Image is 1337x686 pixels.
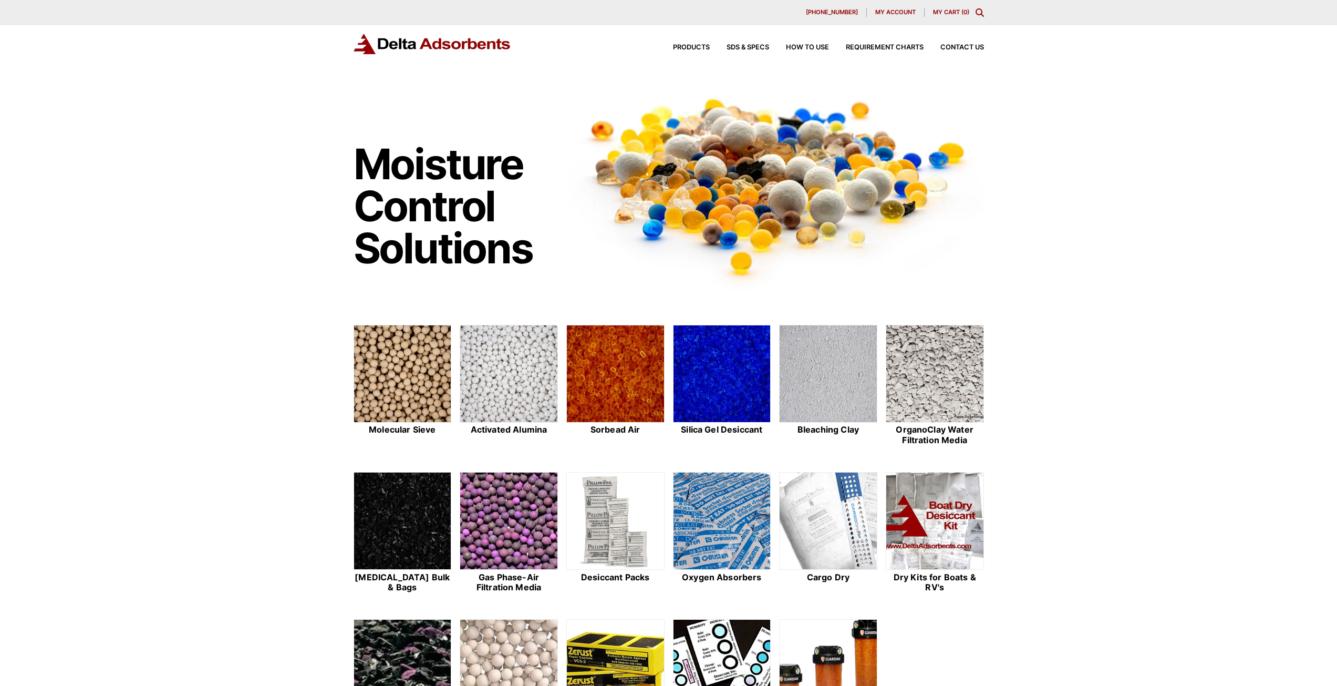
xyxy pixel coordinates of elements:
a: Molecular Sieve [354,325,452,447]
a: Cargo Dry [779,472,877,594]
span: [PHONE_NUMBER] [806,9,858,15]
h2: Gas Phase-Air Filtration Media [460,572,558,592]
a: SDS & SPECS [710,44,769,51]
h2: Activated Alumina [460,425,558,435]
a: OrganoClay Water Filtration Media [886,325,984,447]
h2: Desiccant Packs [566,572,665,582]
a: Dry Kits for Boats & RV's [886,472,984,594]
h2: OrganoClay Water Filtration Media [886,425,984,445]
span: Products [673,44,710,51]
a: Sorbead Air [566,325,665,447]
h2: Bleaching Clay [779,425,877,435]
span: How to Use [786,44,829,51]
h2: Oxygen Absorbers [673,572,771,582]
a: Oxygen Absorbers [673,472,771,594]
a: My account [867,8,925,17]
span: Requirement Charts [846,44,924,51]
span: SDS & SPECS [727,44,769,51]
a: [MEDICAL_DATA] Bulk & Bags [354,472,452,594]
h2: Sorbead Air [566,425,665,435]
a: Products [656,44,710,51]
h2: Molecular Sieve [354,425,452,435]
a: Bleaching Clay [779,325,877,447]
span: Contact Us [940,44,984,51]
img: Delta Adsorbents [354,34,511,54]
a: My Cart (0) [933,8,969,16]
a: Gas Phase-Air Filtration Media [460,472,558,594]
a: Contact Us [924,44,984,51]
a: Requirement Charts [829,44,924,51]
a: Activated Alumina [460,325,558,447]
h2: Silica Gel Desiccant [673,425,771,435]
h2: Cargo Dry [779,572,877,582]
img: Image [566,79,984,291]
div: Toggle Modal Content [976,8,984,17]
span: 0 [963,8,967,16]
h1: Moisture Control Solutions [354,143,556,269]
span: My account [875,9,916,15]
h2: [MEDICAL_DATA] Bulk & Bags [354,572,452,592]
a: Silica Gel Desiccant [673,325,771,447]
a: [PHONE_NUMBER] [797,8,867,17]
a: Desiccant Packs [566,472,665,594]
h2: Dry Kits for Boats & RV's [886,572,984,592]
a: How to Use [769,44,829,51]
